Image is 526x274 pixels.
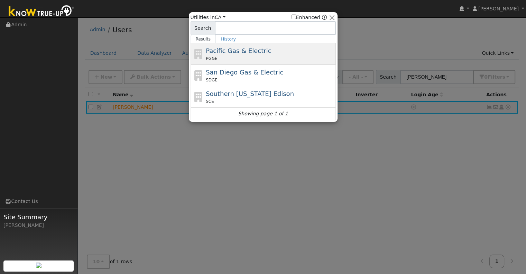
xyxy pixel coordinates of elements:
[5,4,78,19] img: Know True-Up
[206,47,271,54] span: Pacific Gas & Electric
[36,263,41,268] img: retrieve
[191,21,215,35] span: Search
[206,55,217,62] span: PG&E
[292,14,320,21] label: Enhanced
[191,14,225,21] span: Utilities in
[238,110,288,117] i: Showing page 1 of 1
[292,15,296,19] input: Enhanced
[478,6,519,11] span: [PERSON_NAME]
[206,90,294,97] span: Southern [US_STATE] Edison
[292,14,327,21] span: Show enhanced providers
[206,98,214,105] span: SCE
[191,35,216,43] a: Results
[322,15,326,20] a: Enhanced Providers
[206,77,218,83] span: SDGE
[216,35,241,43] a: History
[206,69,283,76] span: San Diego Gas & Electric
[215,15,225,20] a: CA
[3,222,74,229] div: [PERSON_NAME]
[3,212,74,222] span: Site Summary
